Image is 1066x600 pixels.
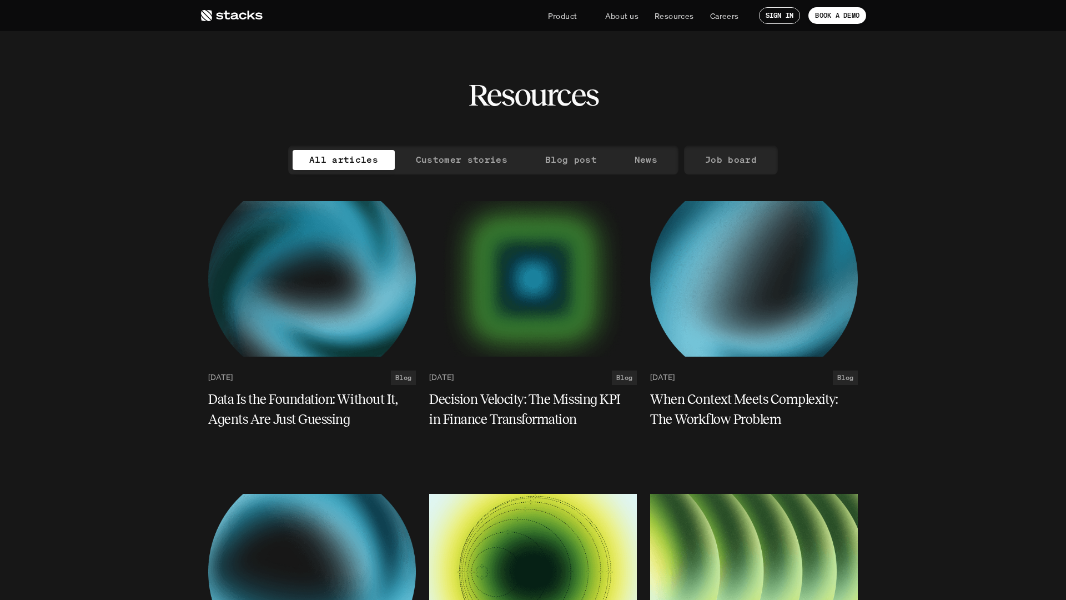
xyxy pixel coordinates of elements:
[648,6,701,26] a: Resources
[208,371,416,385] a: [DATE]Blog
[395,374,411,382] h2: Blog
[429,389,623,429] h5: Decision Velocity: The Missing KPI in Finance Transformation
[635,152,657,168] p: News
[309,152,378,168] p: All articles
[618,150,674,170] a: News
[655,10,694,22] p: Resources
[605,10,638,22] p: About us
[468,78,599,112] h2: Resources
[599,6,645,26] a: About us
[808,7,866,24] a: BOOK A DEMO
[815,12,859,19] p: BOOK A DEMO
[688,150,773,170] a: Job board
[650,389,844,429] h5: When Context Meets Complexity: The Workflow Problem
[650,373,675,382] p: [DATE]
[429,373,454,382] p: [DATE]
[705,152,757,168] p: Job board
[766,12,794,19] p: SIGN IN
[650,371,858,385] a: [DATE]Blog
[429,371,637,385] a: [DATE]Blog
[616,374,632,382] h2: Blog
[416,152,507,168] p: Customer stories
[293,150,395,170] a: All articles
[208,373,233,382] p: [DATE]
[429,389,637,429] a: Decision Velocity: The Missing KPI in Finance Transformation
[703,6,746,26] a: Careers
[529,150,614,170] a: Blog post
[399,150,524,170] a: Customer stories
[208,389,416,429] a: Data Is the Foundation: Without It, Agents Are Just Guessing
[710,10,739,22] p: Careers
[650,389,858,429] a: When Context Meets Complexity: The Workflow Problem
[837,374,853,382] h2: Blog
[545,152,597,168] p: Blog post
[208,389,403,429] h5: Data Is the Foundation: Without It, Agents Are Just Guessing
[759,7,801,24] a: SIGN IN
[548,10,577,22] p: Product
